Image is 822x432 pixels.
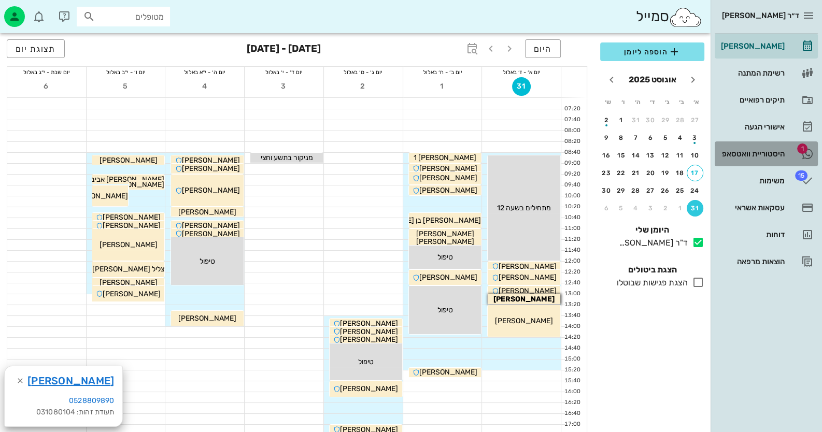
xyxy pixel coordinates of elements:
a: [PERSON_NAME] [27,372,114,389]
a: אישורי הגעה [715,114,818,139]
div: 4 [628,205,644,212]
button: 20 [643,165,659,181]
div: 15 [613,152,630,159]
span: טיפול [358,357,374,366]
div: סמייל [635,6,702,28]
div: 09:20 [561,170,583,179]
span: ד״ר [PERSON_NAME] [722,11,799,20]
span: תג [795,170,807,181]
div: 2 [657,205,674,212]
div: עסקאות אשראי [719,204,785,212]
span: מניקור בתשע וחצי [260,153,313,162]
div: 14 [628,152,644,159]
div: ד"ר [PERSON_NAME] [615,237,688,249]
span: תג [797,143,807,154]
div: רשימת המתנה [719,69,785,77]
th: א׳ [690,93,703,111]
div: 12:40 [561,279,583,287]
button: 19 [657,165,674,181]
div: 13:00 [561,290,583,298]
button: 16 [598,147,615,164]
button: 18 [672,165,689,181]
button: 1 [672,200,689,217]
div: 1 [613,117,630,124]
button: 3 [643,200,659,217]
span: 5 [117,82,135,91]
div: 11:20 [561,235,583,244]
span: 2 [354,82,373,91]
div: 29 [657,117,674,124]
h4: היומן שלי [600,224,704,236]
div: 31 [628,117,644,124]
div: 14:00 [561,322,583,331]
div: 09:40 [561,181,583,190]
div: יום א׳ - ז׳ באלול [482,67,561,77]
div: 10:20 [561,203,583,211]
button: 11 [672,147,689,164]
span: צליל [PERSON_NAME] [92,265,164,273]
a: הוצאות מרפאה [715,249,818,274]
button: 9 [598,129,615,146]
span: [PERSON_NAME] [103,221,161,230]
span: [PERSON_NAME] [182,221,240,230]
div: [PERSON_NAME] [719,42,785,50]
div: 10 [687,152,703,159]
div: 16 [598,152,615,159]
div: 28 [672,117,689,124]
button: 31 [512,77,531,96]
button: 5 [117,77,135,96]
a: תיקים רפואיים [715,88,818,112]
span: 4 [195,82,214,91]
button: 25 [672,182,689,199]
button: 17 [687,165,703,181]
span: [PERSON_NAME] [103,213,161,222]
div: 12:20 [561,268,583,277]
div: 16:20 [561,398,583,407]
span: [PERSON_NAME] בן [PERSON_NAME] [356,216,481,225]
span: [PERSON_NAME] [178,208,236,217]
div: 3 [687,134,703,141]
span: [PERSON_NAME] [340,384,398,393]
span: [PERSON_NAME] [103,290,161,298]
div: 30 [643,117,659,124]
div: 6 [643,134,659,141]
button: 22 [613,165,630,181]
button: 6 [37,77,56,96]
a: עסקאות אשראי [715,195,818,220]
span: [PERSON_NAME] [499,262,557,271]
button: 5 [657,129,674,146]
span: [PERSON_NAME] [419,368,477,377]
button: 29 [613,182,630,199]
button: 2 [598,112,615,128]
button: 27 [687,112,703,128]
th: ה׳ [631,93,644,111]
button: 29 [657,112,674,128]
div: 15:20 [561,366,583,375]
span: [PERSON_NAME] [70,192,128,200]
a: 0528809890 [69,396,114,405]
th: ש׳ [601,93,615,111]
div: 30 [598,187,615,194]
div: 17 [687,169,703,177]
div: תעודת זהות: 031080104 [13,407,114,418]
button: 28 [628,182,644,199]
button: 4 [195,77,214,96]
div: היסטוריית וואטסאפ [719,150,785,158]
div: 5 [657,134,674,141]
div: 12:00 [561,257,583,266]
button: 13 [643,147,659,164]
button: 6 [643,129,659,146]
div: 10:40 [561,213,583,222]
span: [PERSON_NAME] [419,273,477,282]
button: הוספה ליומן [600,42,704,61]
span: מתחילים בשעה 12 [497,204,551,212]
a: תגהיסטוריית וואטסאפ [715,141,818,166]
th: ו׳ [616,93,629,111]
div: אישורי הגעה [719,123,785,131]
div: 17:00 [561,420,583,429]
div: 29 [613,187,630,194]
button: תצוגת יום [7,39,65,58]
div: 14:20 [561,333,583,342]
a: תגמשימות [715,168,818,193]
div: 21 [628,169,644,177]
